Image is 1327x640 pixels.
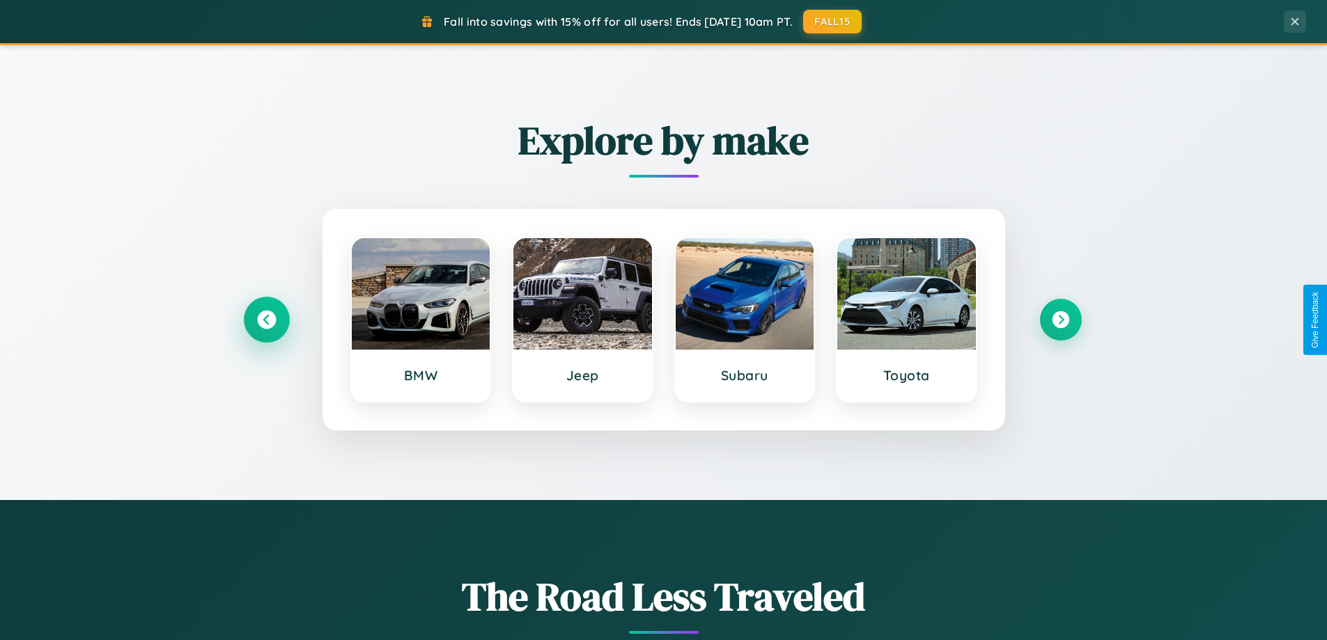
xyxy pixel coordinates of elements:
[851,367,962,384] h3: Toyota
[1310,292,1320,348] div: Give Feedback
[246,114,1082,167] h2: Explore by make
[527,367,638,384] h3: Jeep
[444,15,793,29] span: Fall into savings with 15% off for all users! Ends [DATE] 10am PT.
[366,367,476,384] h3: BMW
[803,10,862,33] button: FALL15
[690,367,800,384] h3: Subaru
[246,570,1082,623] h1: The Road Less Traveled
